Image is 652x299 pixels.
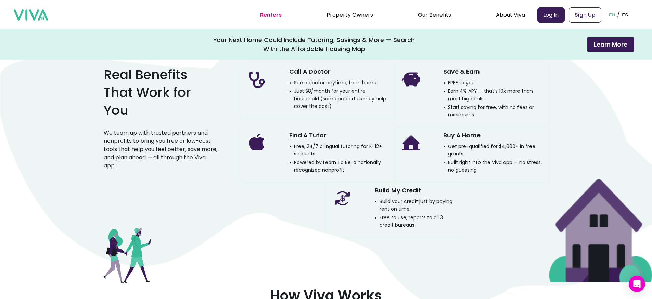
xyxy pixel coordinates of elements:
[418,6,451,23] div: Our Benefits
[443,87,543,102] p: Earn 4% APY — that's 10x more than most big banks
[104,129,219,170] p: We team up with trusted partners and nonprofits to bring you free or low-cost tools that help you...
[375,185,421,197] h3: Build My Credit
[104,66,219,119] h2: Real Benefits That Work for You
[289,87,389,110] p: Just $8/month for your entire household (some properties may help cover the cost)
[569,7,601,23] a: Sign Up
[443,129,481,141] h3: Buy A Home
[289,66,330,78] h3: Call A Doctor
[213,36,415,53] div: Your Next Home Could Include Tutoring, Savings & More — Search With the Affordable Housing Map
[260,11,282,19] a: Renters
[14,9,48,21] img: viva
[104,228,151,283] img: Couple walking
[443,66,480,78] h3: Save & Earn
[400,68,422,90] img: Benefit icon
[443,159,543,174] p: Built right into the Viva app — no stress, no guessing
[246,132,268,154] img: Benefit icon
[289,142,389,158] p: Free, 24/7 bilingual tutoring for K-12+ students
[496,6,525,23] div: About Viva
[327,11,373,19] a: Property Owners
[289,129,326,141] h3: Find A Tutor
[289,79,376,86] p: See a doctor anytime, from home
[549,179,652,282] img: An aesthetic blob with no significance
[620,4,630,25] button: ES
[332,187,354,209] img: Benefit icon
[617,10,620,20] p: /
[443,103,543,119] p: Start saving for free, with no fees or minimums
[289,159,389,174] p: Powered by Learn To Be, a nationally recognized nonprofit
[400,132,422,154] img: Benefit icon
[443,142,543,158] p: Get pre-qualified for $4,000+ in free grants
[246,68,268,90] img: Benefit icon
[537,7,565,23] a: Log In
[375,214,458,229] p: Free to use, reports to all 3 credit bureaus
[443,79,475,86] p: FREE to you
[587,37,634,52] button: Learn More
[375,198,458,213] p: Build your credit just by paying rent on time
[629,276,645,292] div: Open Intercom Messenger
[607,4,617,25] button: EN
